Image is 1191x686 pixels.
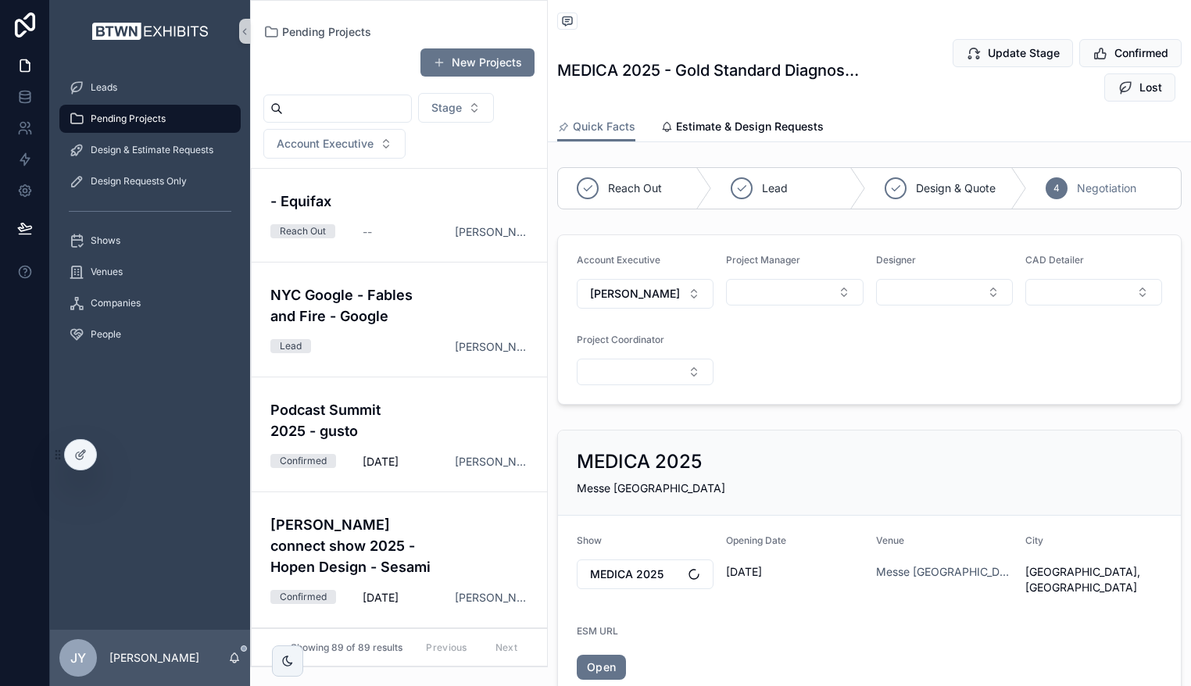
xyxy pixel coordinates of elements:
[1025,279,1162,305] button: Select Button
[252,262,547,377] a: NYC Google - Fables and Fire - GoogleLead[PERSON_NAME]
[1025,534,1043,546] span: City
[109,650,199,666] p: [PERSON_NAME]
[876,534,904,546] span: Venue
[91,144,213,156] span: Design & Estimate Requests
[280,339,302,353] div: Lead
[455,590,528,606] a: [PERSON_NAME]
[263,24,371,40] a: Pending Projects
[577,449,702,474] h2: MEDICA 2025
[590,286,680,302] span: [PERSON_NAME]
[577,279,714,309] button: Select Button
[577,559,714,589] button: Select Button
[577,534,602,546] span: Show
[762,180,788,196] span: Lead
[91,234,120,247] span: Shows
[590,566,663,582] span: MEDICA 2025
[270,399,460,441] h4: Podcast Summit 2025 - gusto
[573,119,635,134] span: Quick Facts
[660,113,824,144] a: Estimate & Design Requests
[876,254,916,266] span: Designer
[252,491,547,627] a: [PERSON_NAME] connect show 2025 - Hopen Design - SesamiConfirmed[DATE][PERSON_NAME]
[91,81,117,94] span: Leads
[363,224,372,240] span: --
[59,289,241,317] a: Companies
[91,175,187,188] span: Design Requests Only
[282,24,371,40] span: Pending Projects
[263,129,406,159] button: Select Button
[59,136,241,164] a: Design & Estimate Requests
[91,113,166,125] span: Pending Projects
[577,655,626,680] a: Open
[455,454,528,470] a: [PERSON_NAME]
[59,320,241,348] a: People
[1114,45,1168,61] span: Confirmed
[420,48,535,77] button: New Projects
[1053,182,1060,195] span: 4
[953,39,1073,67] button: Update Stage
[280,590,327,604] div: Confirmed
[252,169,547,262] a: - EquifaxReach Out--[PERSON_NAME]
[577,625,618,637] span: ESM URL
[363,590,436,606] span: [DATE]
[1025,254,1084,266] span: CAD Detailer
[418,93,494,123] button: Select Button
[557,113,635,142] a: Quick Facts
[577,254,660,266] span: Account Executive
[50,63,250,369] div: scrollable content
[876,279,1013,305] button: Select Button
[280,224,326,238] div: Reach Out
[455,339,528,355] a: [PERSON_NAME]
[726,254,800,266] span: Project Manager
[59,105,241,133] a: Pending Projects
[431,100,462,116] span: Stage
[608,180,662,196] span: Reach Out
[1077,180,1136,196] span: Negotiation
[91,297,141,309] span: Companies
[577,334,664,345] span: Project Coordinator
[252,377,547,491] a: Podcast Summit 2025 - gustoConfirmed[DATE][PERSON_NAME]
[876,564,1013,580] a: Messe [GEOGRAPHIC_DATA]
[59,258,241,286] a: Venues
[280,454,327,468] div: Confirmed
[59,227,241,255] a: Shows
[726,534,786,546] span: Opening Date
[455,224,528,240] a: [PERSON_NAME]
[91,328,121,341] span: People
[59,73,241,102] a: Leads
[916,180,996,196] span: Design & Quote
[59,167,241,195] a: Design Requests Only
[1139,80,1162,95] span: Lost
[726,279,863,305] button: Select Button
[270,191,460,212] h4: - Equifax
[676,119,824,134] span: Estimate & Design Requests
[277,136,374,152] span: Account Executive
[1079,39,1182,67] button: Confirmed
[270,514,460,577] h4: [PERSON_NAME] connect show 2025 - Hopen Design - Sesami
[557,59,864,81] h1: MEDICA 2025 - Gold Standard Diagnostics
[70,648,86,667] span: JY
[1025,564,1162,595] span: [GEOGRAPHIC_DATA], [GEOGRAPHIC_DATA]
[988,45,1060,61] span: Update Stage
[291,641,402,654] span: Showing 89 of 89 results
[91,266,123,278] span: Venues
[1104,73,1175,102] button: Lost
[577,359,714,385] button: Select Button
[726,564,863,580] span: [DATE]
[88,19,212,44] img: App logo
[270,284,460,327] h4: NYC Google - Fables and Fire - Google
[577,481,725,495] span: Messe [GEOGRAPHIC_DATA]
[363,454,436,470] span: [DATE]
